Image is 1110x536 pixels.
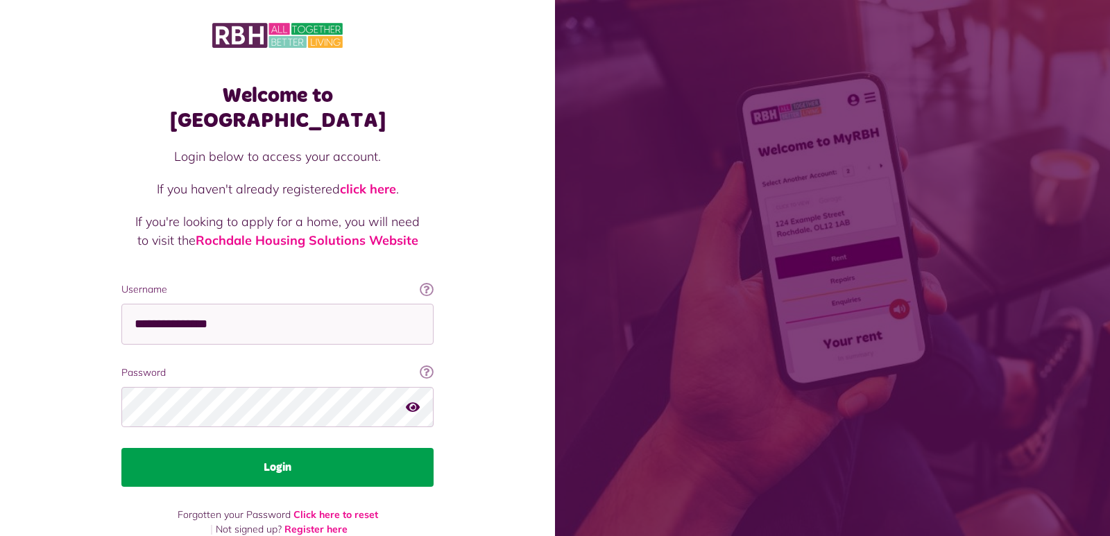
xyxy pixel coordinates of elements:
[178,508,291,521] span: Forgotten your Password
[216,523,282,535] span: Not signed up?
[135,180,420,198] p: If you haven't already registered .
[135,212,420,250] p: If you're looking to apply for a home, you will need to visit the
[121,365,434,380] label: Password
[340,181,396,197] a: click here
[284,523,348,535] a: Register here
[196,232,418,248] a: Rochdale Housing Solutions Website
[212,21,343,50] img: MyRBH
[121,83,434,133] h1: Welcome to [GEOGRAPHIC_DATA]
[135,147,420,166] p: Login below to access your account.
[121,448,434,487] button: Login
[293,508,378,521] a: Click here to reset
[121,282,434,297] label: Username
